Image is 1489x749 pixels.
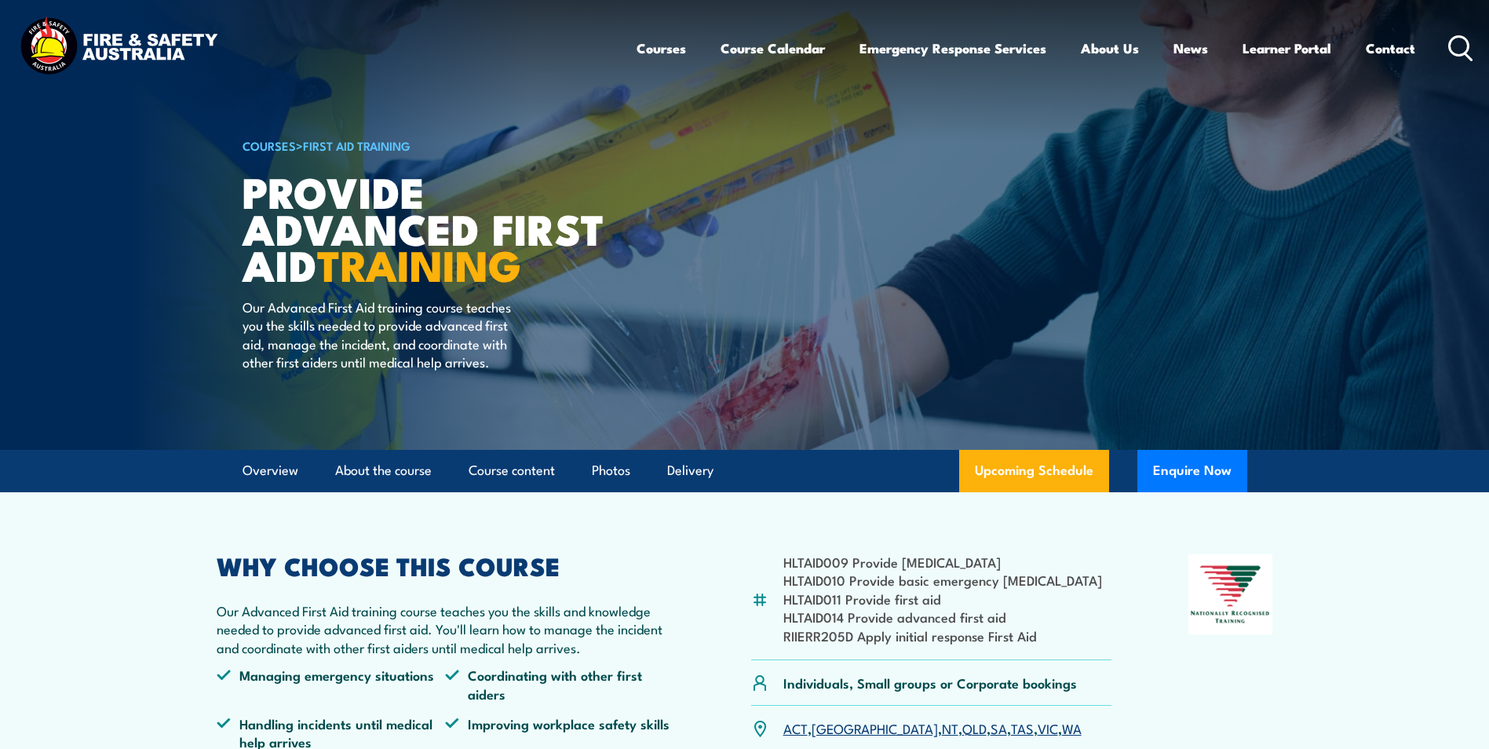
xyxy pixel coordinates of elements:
h2: WHY CHOOSE THIS COURSE [217,554,675,576]
li: Managing emergency situations [217,666,446,703]
a: Overview [243,450,298,491]
a: Photos [592,450,630,491]
a: About Us [1081,27,1139,69]
a: VIC [1038,718,1058,737]
a: Upcoming Schedule [959,450,1109,492]
li: HLTAID010 Provide basic emergency [MEDICAL_DATA] [783,571,1102,589]
li: HLTAID009 Provide [MEDICAL_DATA] [783,553,1102,571]
a: About the course [335,450,432,491]
a: Courses [637,27,686,69]
strong: TRAINING [317,231,521,296]
a: Learner Portal [1243,27,1331,69]
a: Course content [469,450,555,491]
p: Our Advanced First Aid training course teaches you the skills needed to provide advanced first ai... [243,298,529,371]
button: Enquire Now [1137,450,1247,492]
a: News [1173,27,1208,69]
a: [GEOGRAPHIC_DATA] [812,718,938,737]
a: NT [942,718,958,737]
a: WA [1062,718,1082,737]
a: ACT [783,718,808,737]
a: Delivery [667,450,713,491]
p: Individuals, Small groups or Corporate bookings [783,674,1077,692]
h6: > [243,136,630,155]
a: COURSES [243,137,296,154]
p: Our Advanced First Aid training course teaches you the skills and knowledge needed to provide adv... [217,601,675,656]
p: , , , , , , , [783,719,1082,737]
a: Course Calendar [721,27,825,69]
a: SA [991,718,1007,737]
a: Contact [1366,27,1415,69]
li: RIIERR205D Apply initial response First Aid [783,627,1102,645]
li: HLTAID011 Provide first aid [783,590,1102,608]
a: First Aid Training [303,137,411,154]
a: QLD [962,718,987,737]
h1: Provide Advanced First Aid [243,173,630,283]
li: Coordinating with other first aiders [445,666,674,703]
li: HLTAID014 Provide advanced first aid [783,608,1102,626]
a: TAS [1011,718,1034,737]
a: Emergency Response Services [859,27,1046,69]
img: Nationally Recognised Training logo. [1188,554,1273,634]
